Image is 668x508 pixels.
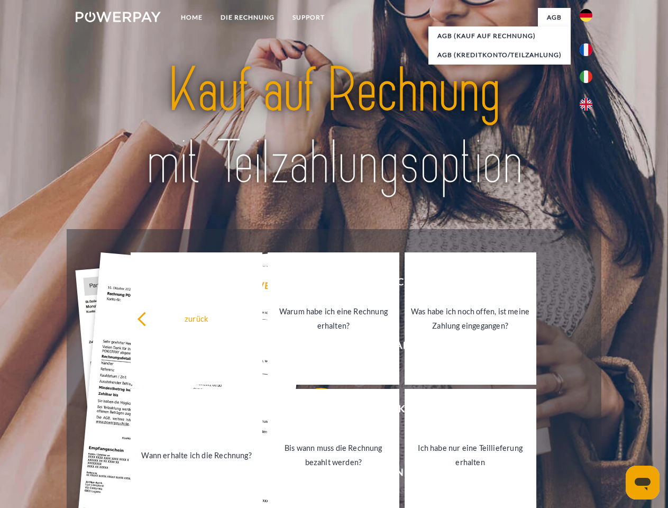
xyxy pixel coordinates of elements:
div: Ich habe nur eine Teillieferung erhalten [411,441,530,469]
div: Wann erhalte ich die Rechnung? [137,448,256,462]
img: title-powerpay_de.svg [101,51,567,203]
div: Warum habe ich eine Rechnung erhalten? [274,304,393,333]
div: Bis wann muss die Rechnung bezahlt werden? [274,441,393,469]
a: AGB (Kauf auf Rechnung) [428,26,571,46]
a: SUPPORT [283,8,334,27]
div: zurück [137,311,256,325]
a: Home [172,8,212,27]
img: fr [580,43,592,56]
div: Was habe ich noch offen, ist meine Zahlung eingegangen? [411,304,530,333]
img: it [580,70,592,83]
img: de [580,9,592,22]
iframe: Schaltfläche zum Öffnen des Messaging-Fensters [626,466,660,500]
a: agb [538,8,571,27]
a: AGB (Kreditkonto/Teilzahlung) [428,46,571,65]
a: DIE RECHNUNG [212,8,283,27]
img: logo-powerpay-white.svg [76,12,161,22]
img: en [580,98,592,111]
a: Was habe ich noch offen, ist meine Zahlung eingegangen? [405,252,536,385]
